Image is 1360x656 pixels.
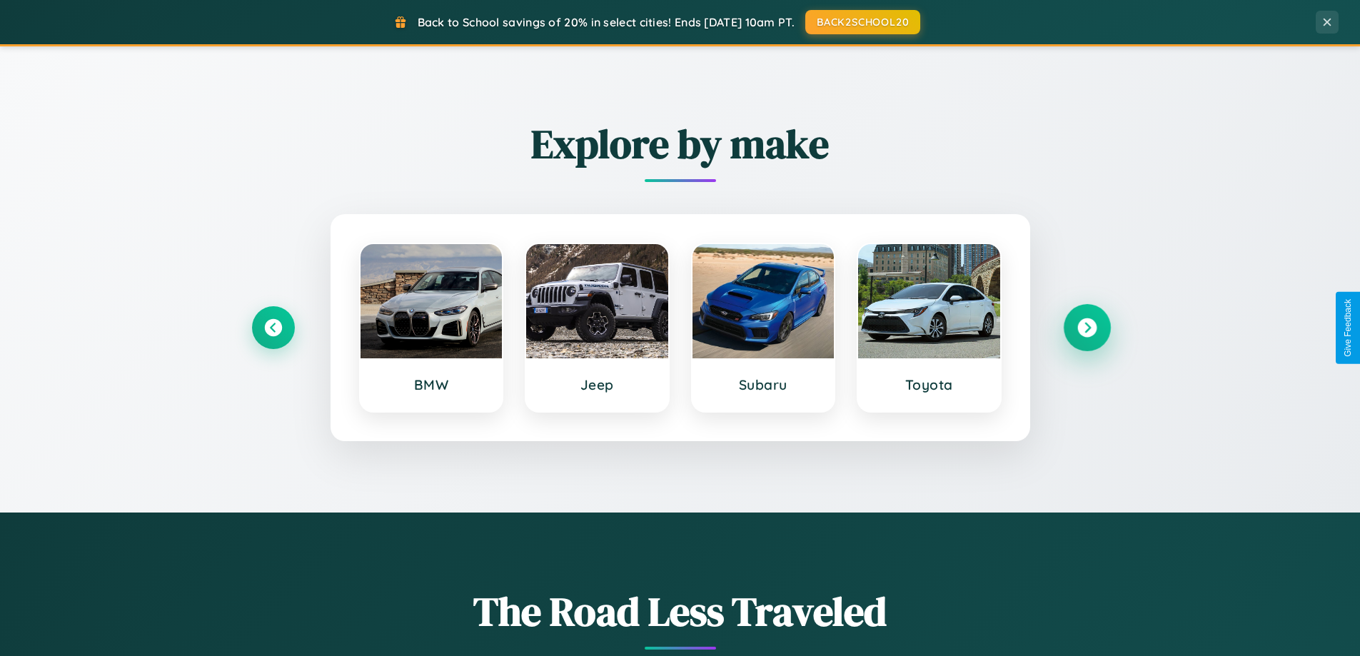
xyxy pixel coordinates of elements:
[872,376,986,393] h3: Toyota
[1343,299,1353,357] div: Give Feedback
[375,376,488,393] h3: BMW
[418,15,795,29] span: Back to School savings of 20% in select cities! Ends [DATE] 10am PT.
[707,376,820,393] h3: Subaru
[805,10,920,34] button: BACK2SCHOOL20
[252,584,1109,639] h1: The Road Less Traveled
[540,376,654,393] h3: Jeep
[252,116,1109,171] h2: Explore by make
